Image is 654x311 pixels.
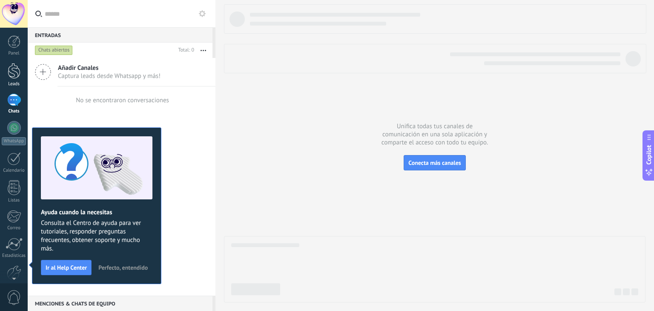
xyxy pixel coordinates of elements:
div: Leads [2,81,26,87]
button: Perfecto, entendido [95,261,152,274]
span: Captura leads desde Whatsapp y más! [58,72,161,80]
div: No se encontraron conversaciones [76,96,169,104]
div: Chats [2,109,26,114]
span: Perfecto, entendido [98,265,148,271]
button: Ir al Help Center [41,260,92,275]
div: WhatsApp [2,137,26,145]
span: Consulta el Centro de ayuda para ver tutoriales, responder preguntas frecuentes, obtener soporte ... [41,219,152,253]
span: Ir al Help Center [46,265,87,271]
div: Calendario [2,168,26,173]
span: Conecta más canales [408,159,461,167]
button: Conecta más canales [404,155,465,170]
div: Total: 0 [175,46,194,55]
div: Panel [2,51,26,56]
div: Correo [2,225,26,231]
div: Chats abiertos [35,45,73,55]
span: Añadir Canales [58,64,161,72]
div: Menciones & Chats de equipo [28,296,212,311]
div: Entradas [28,27,212,43]
h2: Ayuda cuando la necesitas [41,208,152,216]
button: Más [194,43,212,58]
span: Copilot [645,145,653,165]
div: Estadísticas [2,253,26,259]
div: Listas [2,198,26,203]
